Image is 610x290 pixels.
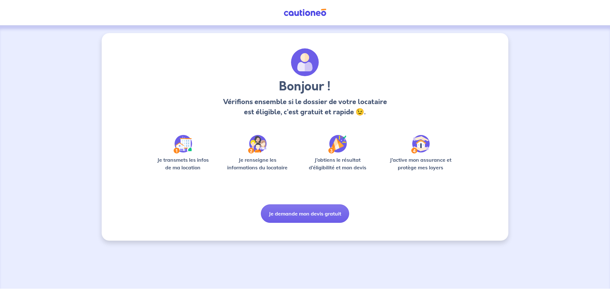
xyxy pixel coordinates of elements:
[152,156,213,171] p: Je transmets les infos de ma location
[411,135,430,153] img: /static/bfff1cf634d835d9112899e6a3df1a5d/Step-4.svg
[302,156,374,171] p: J’obtiens le résultat d’éligibilité et mon devis
[248,135,267,153] img: /static/c0a346edaed446bb123850d2d04ad552/Step-2.svg
[221,97,389,117] p: Vérifions ensemble si le dossier de votre locataire est éligible, c’est gratuit et rapide 😉.
[261,204,349,223] button: Je demande mon devis gratuit
[383,156,457,171] p: J’active mon assurance et protège mes loyers
[173,135,192,153] img: /static/90a569abe86eec82015bcaae536bd8e6/Step-1.svg
[221,79,389,94] h3: Bonjour !
[328,135,347,153] img: /static/f3e743aab9439237c3e2196e4328bba9/Step-3.svg
[281,9,329,17] img: Cautioneo
[223,156,292,171] p: Je renseigne les informations du locataire
[291,48,319,76] img: archivate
